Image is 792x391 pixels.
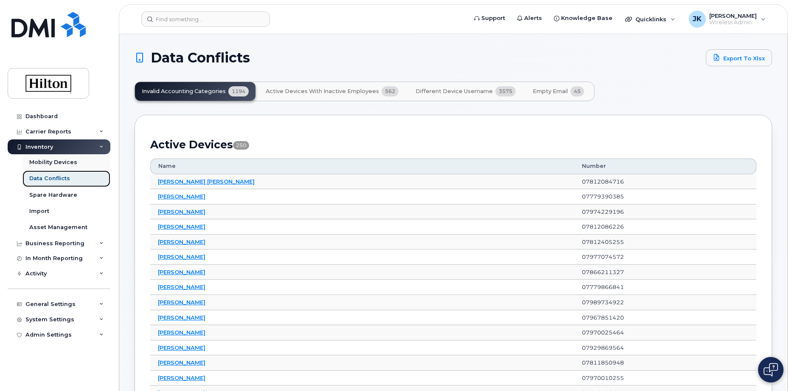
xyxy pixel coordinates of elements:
span: Active Devices with Inactive Employees [266,88,379,95]
a: [PERSON_NAME] [158,208,205,215]
a: [PERSON_NAME] [158,193,205,200]
a: [PERSON_NAME] [158,253,205,260]
a: Export to Xlsx [706,49,772,66]
a: [PERSON_NAME] [158,299,205,306]
a: [PERSON_NAME] [158,344,205,351]
span: Empty Email [533,88,568,95]
td: 07866211327 [574,265,756,280]
span: 3575 [495,86,516,96]
td: 07812084716 [574,174,756,190]
td: 07967851420 [574,310,756,326]
td: 07977074572 [574,249,756,265]
a: [PERSON_NAME] [158,238,205,245]
a: [PERSON_NAME] [158,223,205,230]
td: 07970025464 [574,325,756,340]
td: 07812405255 [574,235,756,250]
a: [PERSON_NAME] [158,359,205,366]
a: [PERSON_NAME] [158,314,205,321]
td: 07974229196 [574,204,756,220]
span: 45 [570,86,584,96]
a: [PERSON_NAME] [PERSON_NAME] [158,178,255,185]
a: [PERSON_NAME] [158,329,205,336]
td: 07811850948 [574,355,756,371]
h2: Active Devices [150,138,756,151]
td: 07929869564 [574,340,756,356]
td: 07989734922 [574,295,756,310]
span: 250 [233,141,249,150]
td: 07779390385 [574,189,756,204]
th: Name [150,159,574,174]
img: Open chat [764,363,778,377]
td: 07970010255 [574,371,756,386]
span: Different Device Username [416,88,493,95]
span: 562 [382,86,399,96]
a: [PERSON_NAME] [158,374,205,381]
a: [PERSON_NAME] [158,283,205,290]
span: Data Conflicts [151,51,250,64]
th: Number [574,159,756,174]
a: [PERSON_NAME] [158,269,205,275]
td: 07812086226 [574,219,756,235]
td: 07779866841 [574,280,756,295]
